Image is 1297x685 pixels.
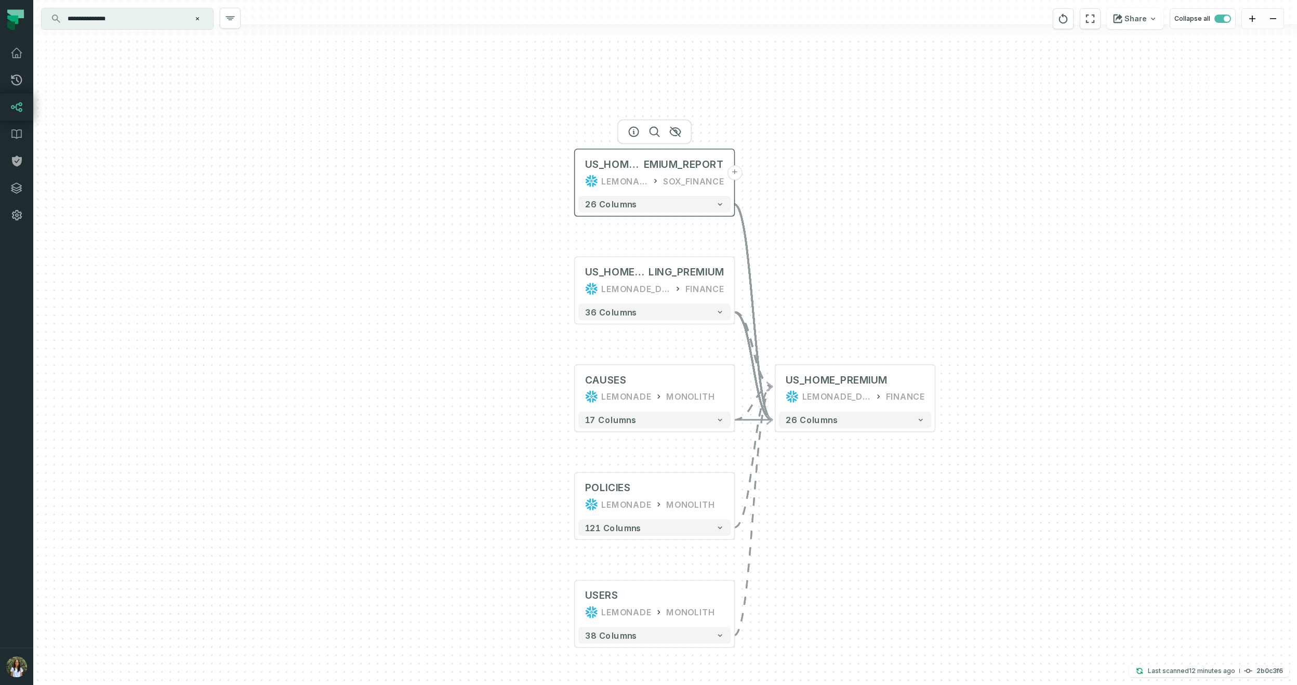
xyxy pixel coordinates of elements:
[1242,9,1263,29] button: zoom in
[585,199,638,209] span: 26 columns
[1148,666,1235,676] p: Last scanned
[1107,8,1163,29] button: Share
[666,498,715,511] div: MONOLITH
[648,266,724,279] span: LING_PREMIUM
[585,266,724,279] div: US_HOME_BILLING_PREMIUM
[1170,8,1236,29] button: Collapse all
[601,605,651,619] div: LEMONADE
[585,481,631,495] div: POLICIES
[585,589,618,602] div: USERS
[886,390,925,403] div: FINANCE
[802,390,871,403] div: LEMONADE_DWH
[786,415,838,425] span: 26 columns
[685,282,724,296] div: FINANCE
[585,307,638,317] span: 36 columns
[585,158,724,172] div: US_HOME_PREMIUM_REPORT
[601,390,651,403] div: LEMONADE
[585,523,641,533] span: 121 columns
[585,630,638,640] span: 38 columns
[644,158,724,172] span: EMIUM_REPORT
[734,204,772,420] g: Edge from 842d6811d10183739614569a878389cf to 1e12b9f02c79c411ced6c29f436c29ee
[666,390,715,403] div: MONOLITH
[734,387,772,420] g: Edge from a1546ef7819fd353e93f068224e1ad1b to 1e12b9f02c79c411ced6c29f436c29ee
[6,656,27,677] img: avatar of Noa Gordon
[786,373,888,387] div: US_HOME_PREMIUM
[1263,9,1283,29] button: zoom out
[734,387,772,636] g: Edge from 581467b81c205fa9a4c90fb67d9c764f to 1e12b9f02c79c411ced6c29f436c29ee
[666,605,715,619] div: MONOLITH
[1129,665,1289,677] button: Last scanned[DATE] 12:31:00 PM2b0c3f6
[585,373,627,387] div: CAUSES
[585,266,649,279] span: US_HOME_BIL
[734,312,772,387] g: Edge from 47b78dfb58e53adf49793c5c94240b69 to 1e12b9f02c79c411ced6c29f436c29ee
[585,158,644,172] span: US_HOME_PR
[663,174,724,188] div: SOX_FINANCE
[1189,667,1235,675] relative-time: Sep 15, 2025, 12:31 PM GMT+3
[601,174,647,188] div: LEMONADE
[601,498,651,511] div: LEMONADE
[601,282,670,296] div: LEMONADE_DWH
[192,14,203,24] button: Clear search query
[585,415,637,425] span: 17 columns
[727,165,742,180] button: +
[1256,668,1283,674] h4: 2b0c3f6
